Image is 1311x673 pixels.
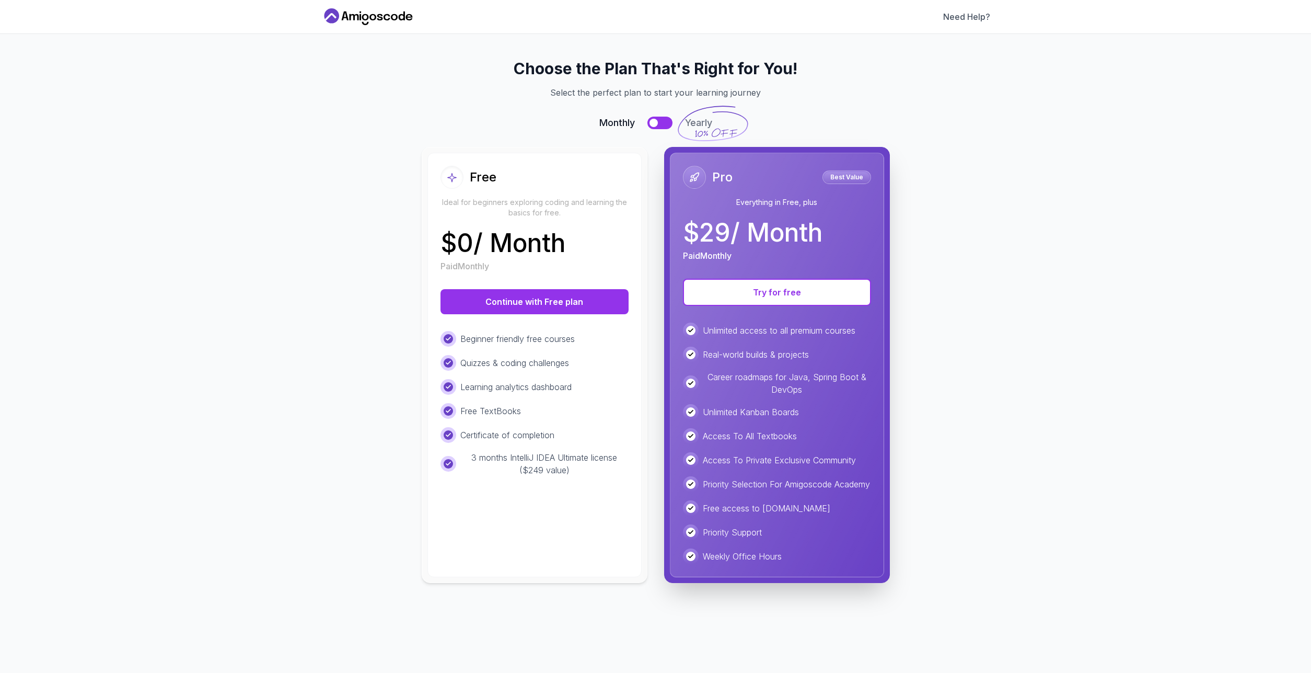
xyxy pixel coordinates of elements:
p: Learning analytics dashboard [460,381,572,393]
p: Everything in Free, plus [683,197,871,208]
p: Quizzes & coding challenges [460,357,569,369]
p: Priority Support [703,526,762,539]
p: Access To All Textbooks [703,430,797,442]
p: Beginner friendly free courses [460,333,575,345]
p: Unlimited access to all premium courses [703,324,855,337]
p: Real-world builds & projects [703,348,809,361]
button: Try for free [683,279,871,306]
p: Certificate of completion [460,429,554,441]
p: $ 0 / Month [440,231,565,256]
p: Select the perfect plan to start your learning journey [334,86,978,99]
h2: Choose the Plan That's Right for You! [334,59,978,78]
p: Unlimited Kanban Boards [703,406,799,418]
p: Access To Private Exclusive Community [703,454,856,466]
p: $ 29 / Month [683,220,822,245]
span: Monthly [599,116,635,130]
p: Paid Monthly [683,249,732,262]
p: Weekly Office Hours [703,550,782,563]
p: Best Value [824,172,869,182]
p: Free TextBooks [460,405,521,417]
p: Ideal for beginners exploring coding and learning the basics for free. [440,197,629,218]
p: 3 months IntelliJ IDEA Ultimate license ($249 value) [460,451,629,476]
h2: Free [470,169,496,186]
p: Free access to [DOMAIN_NAME] [703,502,830,515]
h2: Pro [712,169,733,186]
p: Paid Monthly [440,260,489,272]
button: Continue with Free plan [440,289,629,314]
a: Need Help? [943,10,990,23]
p: Career roadmaps for Java, Spring Boot & DevOps [703,371,871,396]
p: Priority Selection For Amigoscode Academy [703,478,870,491]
